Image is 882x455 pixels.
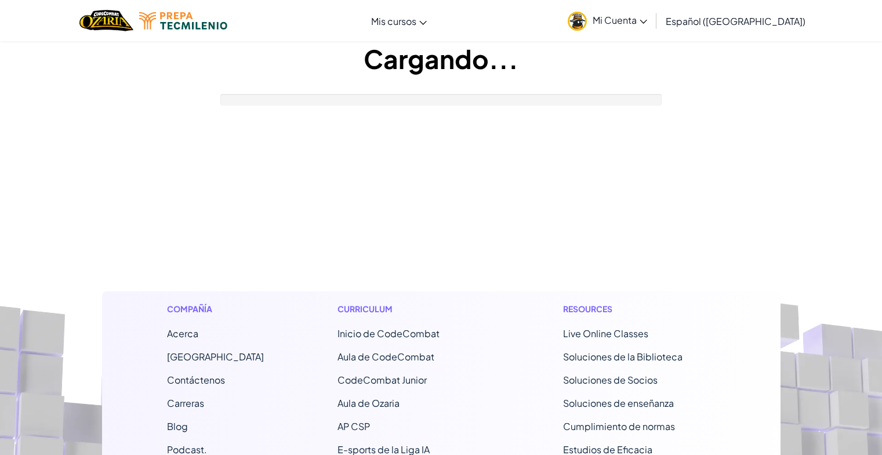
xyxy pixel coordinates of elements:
[167,374,225,386] span: Contáctenos
[563,374,658,386] a: Soluciones de Socios
[563,303,716,315] h1: Resources
[593,14,647,26] span: Mi Cuenta
[563,351,683,363] a: Soluciones de la Biblioteca
[79,9,133,32] a: Ozaria by CodeCombat logo
[167,420,188,432] a: Blog
[167,303,264,315] h1: Compañía
[167,351,264,363] a: [GEOGRAPHIC_DATA]
[365,5,433,37] a: Mis cursos
[660,5,811,37] a: Español ([GEOGRAPHIC_DATA])
[79,9,133,32] img: Home
[562,2,653,39] a: Mi Cuenta
[337,397,400,409] a: Aula de Ozaria
[371,15,416,27] span: Mis cursos
[337,351,434,363] a: Aula de CodeCombat
[563,397,674,409] a: Soluciones de enseñanza
[337,420,370,432] a: AP CSP
[563,327,648,340] a: Live Online Classes
[337,327,440,340] span: Inicio de CodeCombat
[139,12,227,30] img: Tecmilenio logo
[568,12,587,31] img: avatar
[167,327,198,340] a: Acerca
[167,397,204,409] a: Carreras
[563,420,675,432] a: Cumplimiento de normas
[337,303,490,315] h1: Curriculum
[666,15,805,27] span: Español ([GEOGRAPHIC_DATA])
[337,374,427,386] a: CodeCombat Junior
